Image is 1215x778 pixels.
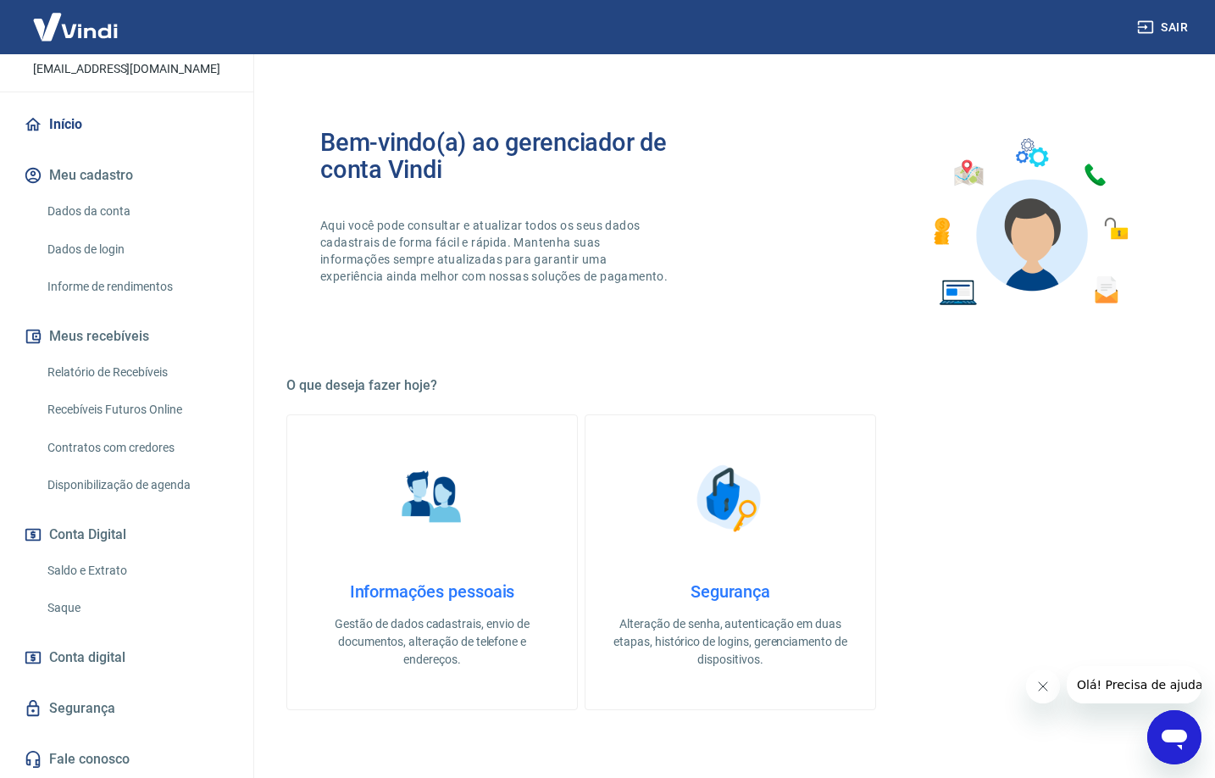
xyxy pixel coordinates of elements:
a: Segurança [20,690,233,727]
p: Gestão de dados cadastrais, envio de documentos, alteração de telefone e endereços. [314,615,550,669]
button: Meu cadastro [20,157,233,194]
iframe: Botão para abrir a janela de mensagens [1147,710,1201,764]
h4: Segurança [613,581,848,602]
h4: Informações pessoais [314,581,550,602]
a: Relatório de Recebíveis [41,355,233,390]
img: Imagem de um avatar masculino com diversos icones exemplificando as funcionalidades do gerenciado... [918,129,1140,316]
button: Sair [1134,12,1195,43]
span: Conta digital [49,646,125,670]
img: Informações pessoais [390,456,474,541]
a: Saque [41,591,233,625]
img: Segurança [688,456,773,541]
span: Olá! Precisa de ajuda? [10,12,142,25]
iframe: Mensagem da empresa [1067,666,1201,703]
a: Dados da conta [41,194,233,229]
iframe: Fechar mensagem [1026,670,1060,703]
a: Informe de rendimentos [41,270,233,304]
a: Contratos com credores [41,431,233,465]
p: [EMAIL_ADDRESS][DOMAIN_NAME] [33,60,220,78]
a: Fale conosco [20,741,233,778]
a: Saldo e Extrato [41,553,233,588]
a: Recebíveis Futuros Online [41,392,233,427]
a: Disponibilização de agenda [41,468,233,503]
a: Conta digital [20,639,233,676]
p: Aqui você pode consultar e atualizar todos os seus dados cadastrais de forma fácil e rápida. Mant... [320,217,671,285]
a: SegurançaSegurançaAlteração de senha, autenticação em duas etapas, histórico de logins, gerenciam... [585,414,876,710]
h2: Bem-vindo(a) ao gerenciador de conta Vindi [320,129,730,183]
a: Início [20,106,233,143]
img: Vindi [20,1,130,53]
a: Dados de login [41,232,233,267]
p: Alteração de senha, autenticação em duas etapas, histórico de logins, gerenciamento de dispositivos. [613,615,848,669]
button: Meus recebíveis [20,318,233,355]
h5: O que deseja fazer hoje? [286,377,1174,394]
a: Informações pessoaisInformações pessoaisGestão de dados cadastrais, envio de documentos, alteraçã... [286,414,578,710]
button: Conta Digital [20,516,233,553]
